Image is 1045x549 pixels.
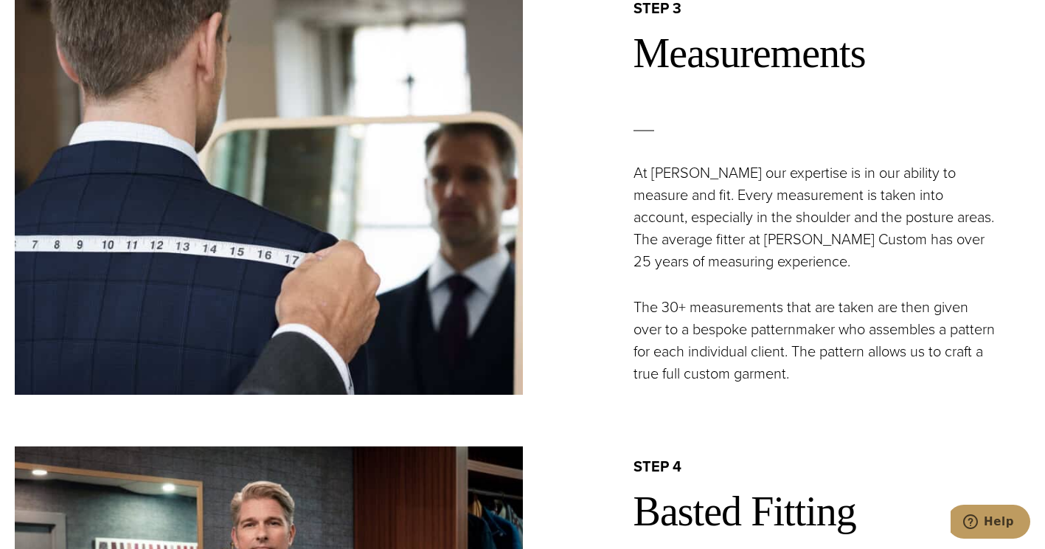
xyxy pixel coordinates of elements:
h2: step 4 [633,457,1031,476]
h2: Measurements [633,29,1031,78]
iframe: Opens a widget where you can chat to one of our agents [951,505,1030,542]
p: The 30+ measurements that are taken are then given over to a bespoke patternmaker who assembles a... [633,296,999,384]
h2: Basted Fitting [633,487,1031,536]
p: At [PERSON_NAME] our expertise is in our ability to measure and fit. Every measurement is taken i... [633,162,999,272]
